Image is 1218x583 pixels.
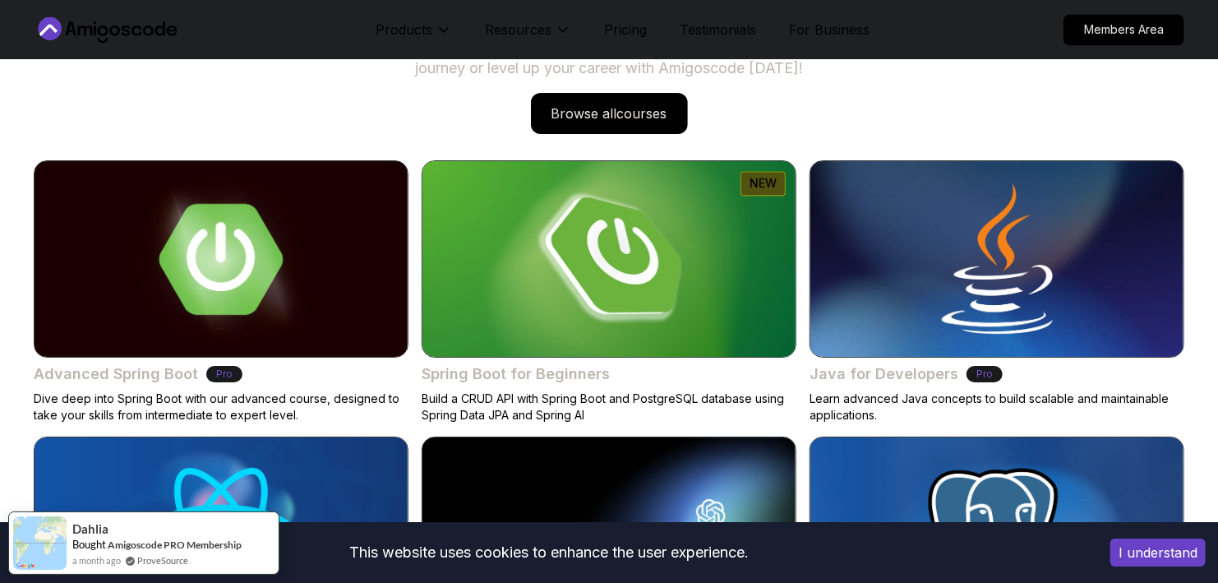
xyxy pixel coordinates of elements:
[485,20,571,53] button: Resources
[604,20,647,39] a: Pricing
[532,94,687,133] p: Browse all
[1063,14,1184,45] a: Members Area
[376,20,432,39] p: Products
[376,20,452,53] button: Products
[967,366,1003,382] p: Pro
[422,160,796,423] a: Spring Boot for Beginners cardNEWSpring Boot for BeginnersBuild a CRUD API with Spring Boot and P...
[206,366,242,382] p: Pro
[72,538,106,551] span: Bought
[810,161,1183,357] img: Java for Developers card
[422,391,796,423] p: Build a CRUD API with Spring Boot and PostgreSQL database using Spring Data JPA and Spring AI
[1110,539,1206,567] button: Accept cookies
[72,522,108,536] span: Dahlia
[810,363,958,386] h2: Java for Developers
[137,553,188,567] a: ProveSource
[810,391,1184,423] p: Learn advanced Java concepts to build scalable and maintainable applications.
[34,363,198,386] h2: Advanced Spring Boot
[789,20,870,39] a: For Business
[485,20,551,39] p: Resources
[680,20,756,39] a: Testimonials
[72,553,121,567] span: a month ago
[13,516,67,570] img: provesource social proof notification image
[413,156,805,362] img: Spring Boot for Beginners card
[1064,15,1183,44] p: Members Area
[531,93,688,134] a: Browse allcourses
[750,175,777,192] p: NEW
[617,105,667,122] span: courses
[12,534,1086,571] div: This website uses cookies to enhance the user experience.
[35,161,408,357] img: Advanced Spring Boot card
[810,160,1184,423] a: Java for Developers cardJava for DevelopersProLearn advanced Java concepts to build scalable and ...
[34,391,408,423] p: Dive deep into Spring Boot with our advanced course, designed to take your skills from intermedia...
[108,539,242,551] a: Amigoscode PRO Membership
[34,160,408,423] a: Advanced Spring Boot cardAdvanced Spring BootProDive deep into Spring Boot with our advanced cour...
[422,363,610,386] h2: Spring Boot for Beginners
